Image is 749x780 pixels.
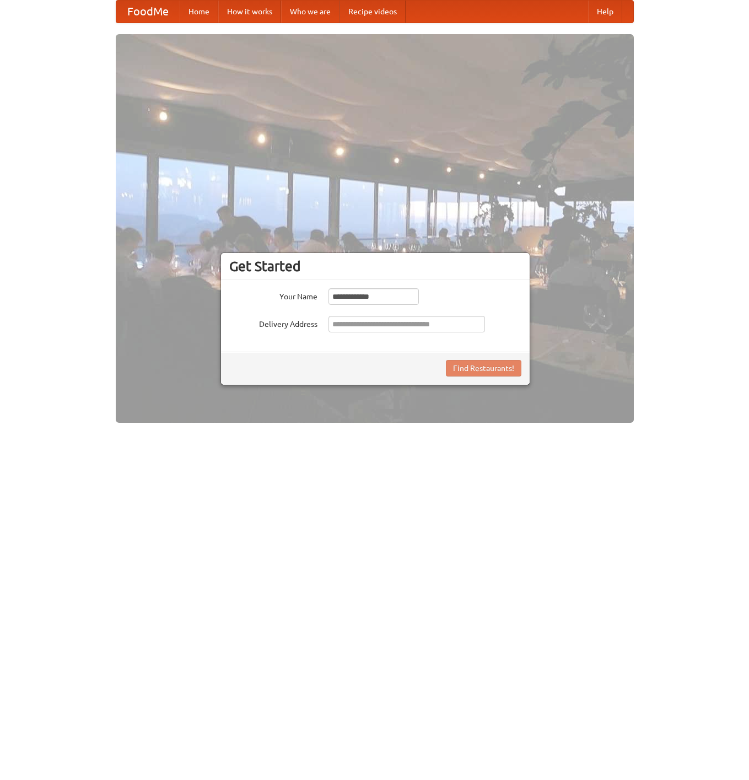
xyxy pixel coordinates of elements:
[446,360,521,376] button: Find Restaurants!
[229,258,521,275] h3: Get Started
[116,1,180,23] a: FoodMe
[180,1,218,23] a: Home
[588,1,622,23] a: Help
[218,1,281,23] a: How it works
[281,1,340,23] a: Who we are
[340,1,406,23] a: Recipe videos
[229,316,317,330] label: Delivery Address
[229,288,317,302] label: Your Name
